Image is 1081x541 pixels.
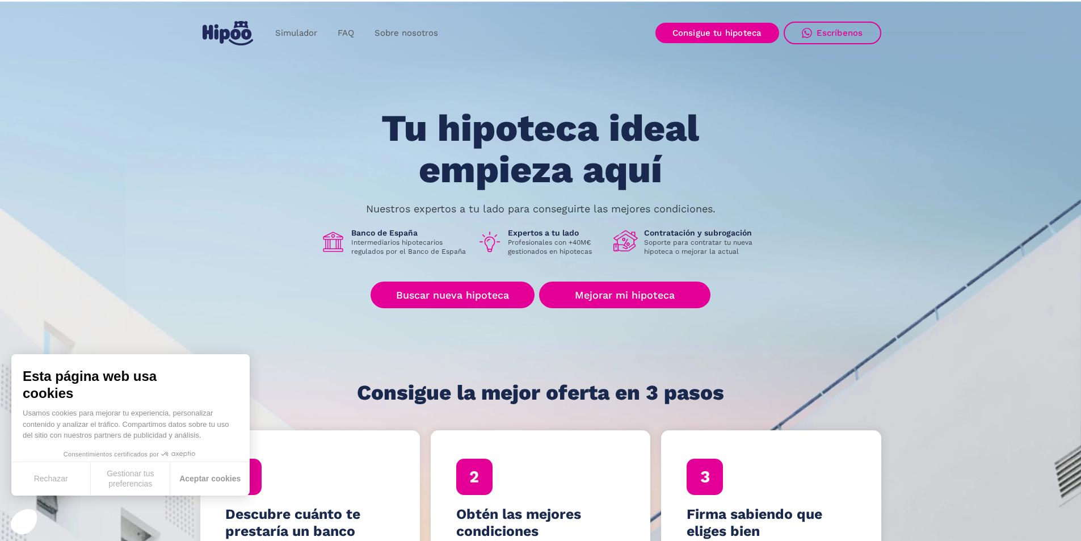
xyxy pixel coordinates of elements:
a: home [200,16,256,50]
p: Intermediarios hipotecarios regulados por el Banco de España [351,238,468,256]
h1: Tu hipoteca ideal empieza aquí [325,108,755,190]
a: FAQ [327,22,364,44]
p: Profesionales con +40M€ gestionados en hipotecas [508,238,604,256]
div: Escríbenos [817,28,863,38]
h1: Banco de España [351,228,468,238]
a: Mejorar mi hipoteca [539,282,710,308]
a: Buscar nueva hipoteca [371,282,535,308]
h1: Contratación y subrogación [644,228,761,238]
a: Escríbenos [784,22,881,44]
p: Soporte para contratar tu nueva hipoteca o mejorar la actual [644,238,761,256]
a: Sobre nosotros [364,22,448,44]
a: Simulador [265,22,327,44]
p: Nuestros expertos a tu lado para conseguirte las mejores condiciones. [366,204,716,213]
a: Consigue tu hipoteca [655,23,779,43]
h4: Obtén las mejores condiciones [456,506,625,540]
h4: Firma sabiendo que eliges bien [687,506,856,540]
h1: Consigue la mejor oferta en 3 pasos [357,381,724,404]
h1: Expertos a tu lado [508,228,604,238]
h4: Descubre cuánto te prestaría un banco [225,506,394,540]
